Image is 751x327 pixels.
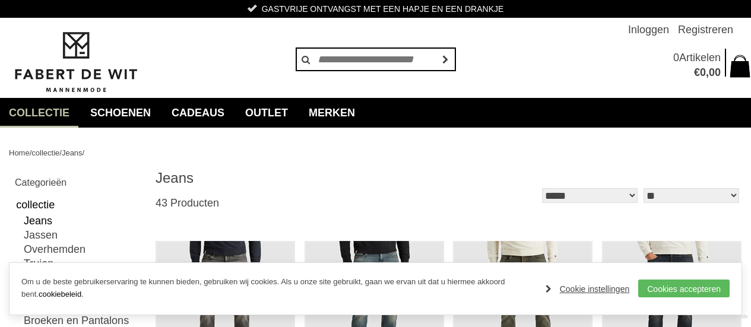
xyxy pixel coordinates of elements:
[24,228,141,242] a: Jassen
[30,148,32,157] span: /
[24,242,141,256] a: Overhemden
[83,148,85,157] span: /
[638,280,730,297] a: Cookies accepteren
[39,290,81,299] a: cookiebeleid
[678,18,733,42] a: Registreren
[156,169,449,187] h1: Jeans
[9,30,142,94] img: Fabert de Wit
[81,98,160,128] a: Schoenen
[163,98,233,128] a: Cadeaus
[31,148,59,157] a: collectie
[59,148,62,157] span: /
[709,66,721,78] span: 00
[62,148,83,157] a: Jeans
[156,197,219,209] span: 43 Producten
[24,214,141,228] a: Jeans
[546,280,630,298] a: Cookie instellingen
[24,256,141,271] a: Truien
[9,148,30,157] a: Home
[700,66,706,78] span: 0
[15,175,141,190] h2: Categorieën
[673,52,679,64] span: 0
[679,52,721,64] span: Artikelen
[694,66,700,78] span: €
[706,66,709,78] span: ,
[15,196,141,214] a: collectie
[236,98,297,128] a: Outlet
[21,276,534,301] p: Om u de beste gebruikerservaring te kunnen bieden, gebruiken wij cookies. Als u onze site gebruik...
[628,18,669,42] a: Inloggen
[300,98,364,128] a: Merken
